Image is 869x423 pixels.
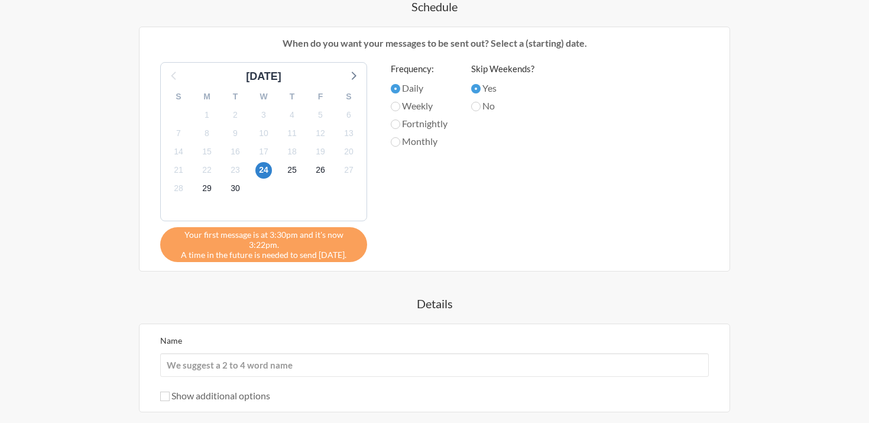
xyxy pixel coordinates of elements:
[169,230,358,250] span: Your first message is at 3:30pm and it's now 3:22pm.
[199,125,215,141] span: Wednesday, October 8, 2025
[471,62,534,76] label: Skip Weekends?
[471,102,481,111] input: No
[341,125,357,141] span: Monday, October 13, 2025
[391,137,400,147] input: Monthly
[255,106,272,123] span: Friday, October 3, 2025
[391,120,400,129] input: Fortnightly
[391,99,448,113] label: Weekly
[278,88,306,106] div: T
[160,335,182,345] label: Name
[221,88,249,106] div: T
[160,227,367,262] div: A time in the future is needed to send [DATE].
[391,81,448,95] label: Daily
[255,162,272,179] span: Friday, October 24, 2025
[160,390,270,401] label: Show additional options
[170,162,187,179] span: Tuesday, October 21, 2025
[255,125,272,141] span: Friday, October 10, 2025
[227,106,244,123] span: Thursday, October 2, 2025
[341,144,357,160] span: Monday, October 20, 2025
[341,162,357,179] span: Monday, October 27, 2025
[306,88,335,106] div: F
[312,162,329,179] span: Sunday, October 26, 2025
[391,134,448,148] label: Monthly
[391,62,448,76] label: Frequency:
[255,144,272,160] span: Friday, October 17, 2025
[148,36,721,50] p: When do you want your messages to be sent out? Select a (starting) date.
[312,144,329,160] span: Sunday, October 19, 2025
[284,125,300,141] span: Saturday, October 11, 2025
[391,84,400,93] input: Daily
[391,117,448,131] label: Fortnightly
[227,162,244,179] span: Thursday, October 23, 2025
[471,84,481,93] input: Yes
[170,144,187,160] span: Tuesday, October 14, 2025
[284,144,300,160] span: Saturday, October 18, 2025
[199,162,215,179] span: Wednesday, October 22, 2025
[284,162,300,179] span: Saturday, October 25, 2025
[227,125,244,141] span: Thursday, October 9, 2025
[471,99,534,113] label: No
[249,88,278,106] div: W
[241,69,286,85] div: [DATE]
[284,106,300,123] span: Saturday, October 4, 2025
[170,125,187,141] span: Tuesday, October 7, 2025
[312,106,329,123] span: Sunday, October 5, 2025
[199,106,215,123] span: Wednesday, October 1, 2025
[92,295,777,312] h4: Details
[341,106,357,123] span: Monday, October 6, 2025
[471,81,534,95] label: Yes
[199,180,215,197] span: Wednesday, October 29, 2025
[160,392,170,401] input: Show additional options
[227,180,244,197] span: Thursday, October 30, 2025
[312,125,329,141] span: Sunday, October 12, 2025
[170,180,187,197] span: Tuesday, October 28, 2025
[335,88,363,106] div: S
[193,88,221,106] div: M
[160,353,709,377] input: We suggest a 2 to 4 word name
[391,102,400,111] input: Weekly
[164,88,193,106] div: S
[199,144,215,160] span: Wednesday, October 15, 2025
[227,144,244,160] span: Thursday, October 16, 2025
